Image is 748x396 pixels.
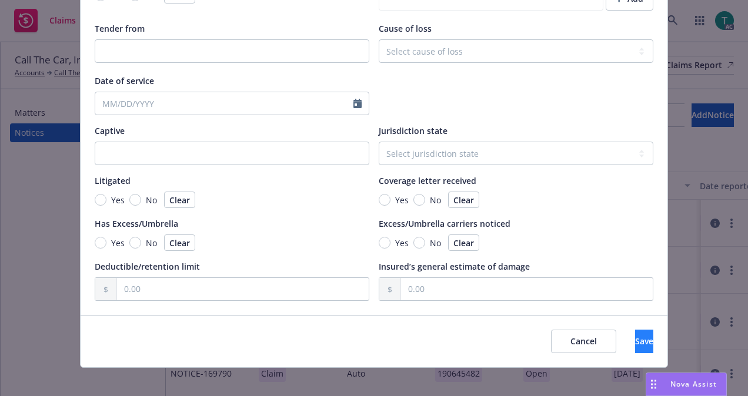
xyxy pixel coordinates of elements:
span: Litigated [95,175,131,186]
span: Clear [453,237,474,249]
input: MM/DD/YYYY [95,92,353,115]
button: Save [635,330,653,353]
span: No [146,237,157,249]
input: No [413,194,425,206]
svg: Calendar [353,99,362,108]
button: Clear [448,192,479,208]
span: Has Excess/Umbrella [95,218,178,229]
div: Drag to move [646,373,661,395]
span: Clear [169,237,190,249]
input: No [413,237,425,249]
span: Insured’s general estimate of damage [379,261,530,272]
span: No [430,237,441,249]
input: Yes [95,237,106,249]
span: Captive [95,125,125,136]
input: Yes [95,194,106,206]
span: Tender from [95,23,145,34]
input: No [129,194,141,206]
span: Yes [111,194,125,206]
button: Clear [164,192,195,208]
span: Excess/Umbrella carriers noticed [379,218,510,229]
span: Yes [395,237,409,249]
span: No [430,194,441,206]
span: Nova Assist [670,379,717,389]
span: Save [635,335,653,347]
input: 0.00 [117,278,369,300]
span: Coverage letter received [379,175,476,186]
span: Clear [453,194,474,206]
button: Nova Assist [646,372,727,396]
span: Deductible/retention limit [95,261,200,272]
button: Cancel [551,330,616,353]
input: No [129,237,141,249]
span: Jurisdiction state [379,125,448,136]
button: Clear [448,234,479,251]
span: Date of service [95,75,154,86]
span: Cancel [570,335,597,347]
span: No [146,194,157,206]
input: Yes [379,237,390,249]
span: Yes [395,194,409,206]
span: Clear [169,194,190,206]
input: Yes [379,194,390,206]
input: 0.00 [401,278,653,300]
span: Cause of loss [379,23,432,34]
span: Yes [111,237,125,249]
button: Clear [164,234,195,251]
